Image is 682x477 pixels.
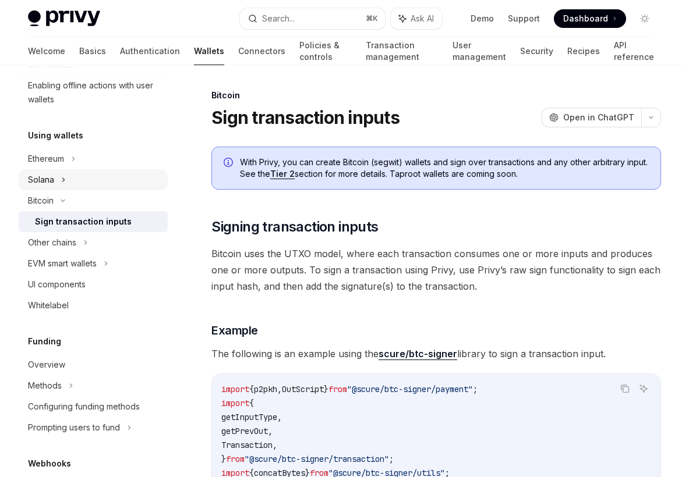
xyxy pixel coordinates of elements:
span: , [268,426,273,436]
div: Solana [28,173,54,187]
a: Dashboard [554,9,626,28]
div: Other chains [28,236,76,250]
span: from [328,384,347,394]
h1: Sign transaction inputs [211,107,400,128]
a: Support [508,13,540,24]
span: , [277,384,282,394]
button: Search...⌘K [240,8,386,29]
span: The following is an example using the library to sign a transaction input. [211,346,661,362]
span: With Privy, you can create Bitcoin (segwit) wallets and sign over transactions and any other arbi... [240,156,649,180]
a: Demo [471,13,494,24]
span: } [324,384,328,394]
a: Basics [79,37,106,65]
span: , [277,412,282,422]
a: Authentication [120,37,180,65]
div: Overview [28,358,65,372]
span: Ask AI [411,13,434,24]
span: ; [389,454,394,464]
a: Configuring funding methods [19,396,168,417]
img: light logo [28,10,100,27]
span: { [249,384,254,394]
a: Transaction management [366,37,439,65]
span: import [221,398,249,408]
button: Open in ChatGPT [542,108,641,127]
span: ; [473,384,478,394]
a: Wallets [194,37,224,65]
a: Connectors [238,37,285,65]
div: Methods [28,379,62,393]
a: Tier 2 [270,169,295,179]
button: Toggle dark mode [635,9,654,28]
div: UI components [28,277,86,291]
div: Ethereum [28,152,64,166]
a: Sign transaction inputs [19,211,168,232]
div: EVM smart wallets [28,257,97,270]
span: import [221,384,249,394]
a: Enabling offline actions with user wallets [19,75,168,110]
span: Example [211,322,258,339]
span: { [249,398,254,408]
div: Sign transaction inputs [35,215,132,229]
div: Enabling offline actions with user wallets [28,79,161,106]
button: Ask AI [636,381,651,396]
h5: Funding [28,334,61,348]
span: ⌘ K [366,14,378,23]
div: Search... [262,12,295,26]
h5: Using wallets [28,129,83,143]
div: Bitcoin [211,90,661,101]
svg: Info [224,158,235,169]
div: Bitcoin [28,194,54,208]
span: from [226,454,245,464]
a: Recipes [567,37,600,65]
a: Policies & controls [299,37,352,65]
span: } [221,454,226,464]
div: Prompting users to fund [28,421,120,435]
a: Security [520,37,553,65]
a: Whitelabel [19,295,168,316]
a: Overview [19,354,168,375]
span: "@scure/btc-signer/transaction" [245,454,389,464]
a: scure/btc-signer [379,348,457,360]
span: , [273,440,277,450]
span: Transaction [221,440,273,450]
span: OutScript [282,384,324,394]
span: Signing transaction inputs [211,218,378,236]
a: UI components [19,274,168,295]
button: Ask AI [391,8,442,29]
a: User management [453,37,506,65]
a: API reference [614,37,654,65]
a: Welcome [28,37,65,65]
span: getInputType [221,412,277,422]
span: p2pkh [254,384,277,394]
span: getPrevOut [221,426,268,436]
div: Whitelabel [28,298,69,312]
span: "@scure/btc-signer/payment" [347,384,473,394]
button: Copy the contents from the code block [617,381,632,396]
h5: Webhooks [28,457,71,471]
span: Dashboard [563,13,608,24]
div: Configuring funding methods [28,400,140,414]
span: Open in ChatGPT [563,112,634,123]
span: Bitcoin uses the UTXO model, where each transaction consumes one or more inputs and produces one ... [211,245,661,294]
